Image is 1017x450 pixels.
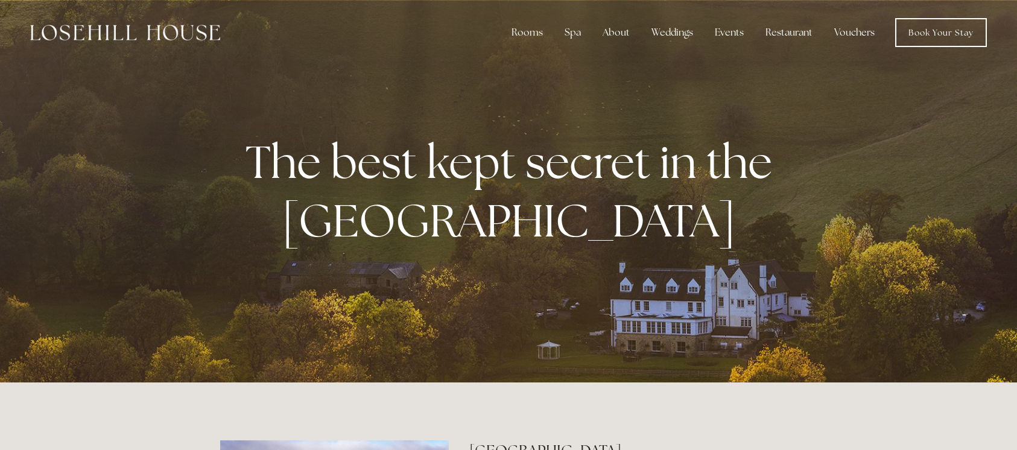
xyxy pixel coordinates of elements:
[825,21,884,45] a: Vouchers
[895,18,987,47] a: Book Your Stay
[642,21,703,45] div: Weddings
[246,132,782,250] strong: The best kept secret in the [GEOGRAPHIC_DATA]
[555,21,591,45] div: Spa
[30,25,220,40] img: Losehill House
[593,21,639,45] div: About
[705,21,753,45] div: Events
[756,21,822,45] div: Restaurant
[502,21,553,45] div: Rooms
